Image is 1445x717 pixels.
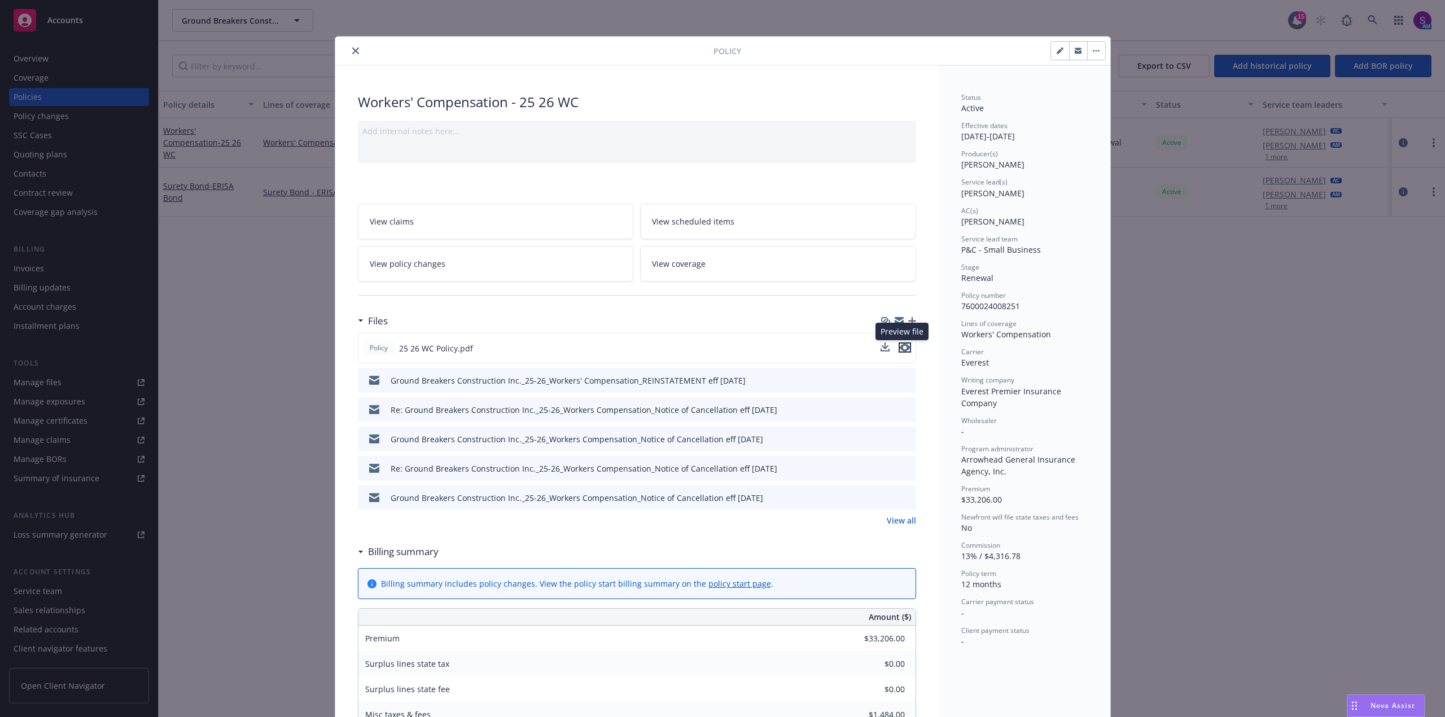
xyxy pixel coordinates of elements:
button: download file [883,375,892,386]
div: Ground Breakers Construction Inc._25-26_Workers Compensation_Notice of Cancellation eff [DATE] [391,492,763,504]
input: 0.00 [838,681,912,698]
a: policy start page [708,578,771,589]
span: No [961,522,972,533]
span: Carrier [961,347,984,357]
button: preview file [901,404,912,416]
span: $33,206.00 [961,494,1002,505]
a: View coverage [640,246,916,281]
div: Ground Breakers Construction Inc._25-26_Workers' Compensation_REINSTATEMENT eff [DATE] [391,375,746,386]
span: Policy [367,343,390,353]
button: download file [883,492,892,504]
span: Effective dates [961,121,1008,130]
button: preview file [901,492,912,504]
span: Carrier payment status [961,597,1034,606]
a: View policy changes [358,246,634,281]
span: - [961,426,964,437]
span: Service lead(s) [961,177,1008,187]
span: Service lead team [961,234,1018,244]
button: close [349,44,362,58]
span: View coverage [652,258,706,270]
div: Billing summary includes policy changes. View the policy start billing summary on the . [381,578,773,590]
span: Newfront will file state taxes and fees [961,512,1079,522]
span: Commission [961,540,1000,550]
span: Surplus lines state fee [365,684,450,694]
div: Ground Breakers Construction Inc._25-26_Workers Compensation_Notice of Cancellation eff [DATE] [391,433,763,445]
button: preview file [899,342,911,354]
span: Everest Premier Insurance Company [961,386,1063,408]
div: [DATE] - [DATE] [961,121,1088,142]
span: Premium [961,484,990,494]
span: View claims [370,215,414,227]
button: preview file [899,342,911,353]
span: [PERSON_NAME] [961,216,1024,227]
span: Policy term [961,569,996,578]
span: Policy number [961,291,1006,300]
button: Nova Assist [1347,694,1425,717]
div: Preview file [875,323,929,340]
span: 7600024008251 [961,301,1020,311]
button: preview file [901,375,912,386]
div: Workers' Compensation - 25 26 WC [358,93,916,112]
span: - [961,608,964,618]
span: Lines of coverage [961,319,1017,328]
button: preview file [901,433,912,445]
span: AC(s) [961,206,978,215]
span: 13% / $4,316.78 [961,551,1021,561]
span: View policy changes [370,258,445,270]
div: Drag to move [1347,695,1361,716]
button: preview file [901,463,912,474]
button: download file [881,342,890,351]
div: Re: Ground Breakers Construction Inc._25-26_Workers Compensation_Notice of Cancellation eff [DATE] [391,404,777,416]
span: Writing company [961,375,1014,385]
div: Add internal notes here... [362,125,912,137]
button: download file [883,433,892,445]
span: Renewal [961,272,993,283]
a: View all [887,514,916,526]
span: Workers' Compensation [961,329,1051,340]
span: Everest [961,357,989,368]
span: Surplus lines state tax [365,658,449,669]
h3: Billing summary [368,544,439,559]
button: download file [881,342,890,354]
span: Stage [961,262,979,272]
a: View scheduled items [640,204,916,239]
span: 12 months [961,579,1001,590]
button: download file [883,404,892,416]
span: Policy [713,45,741,57]
input: 0.00 [838,630,912,647]
span: Arrowhead General Insurance Agency, Inc. [961,454,1078,477]
span: View scheduled items [652,215,734,227]
div: Files [358,314,388,328]
span: Amount ($) [869,611,911,623]
span: - [961,636,964,646]
span: Premium [365,633,400,644]
span: Active [961,103,984,113]
span: [PERSON_NAME] [961,188,1024,199]
span: Nova Assist [1370,701,1415,710]
a: View claims [358,204,634,239]
div: Billing summary [358,544,439,559]
span: Program administrator [961,444,1034,454]
span: 25 26 WC Policy.pdf [399,342,473,354]
span: [PERSON_NAME] [961,159,1024,170]
span: Status [961,93,981,102]
span: Client payment status [961,626,1030,635]
input: 0.00 [838,656,912,672]
button: download file [883,463,892,474]
span: Producer(s) [961,149,998,159]
div: Re: Ground Breakers Construction Inc._25-26_Workers Compensation_Notice of Cancellation eff [DATE] [391,463,777,474]
h3: Files [368,314,388,328]
span: P&C - Small Business [961,244,1041,255]
span: Wholesaler [961,416,997,425]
